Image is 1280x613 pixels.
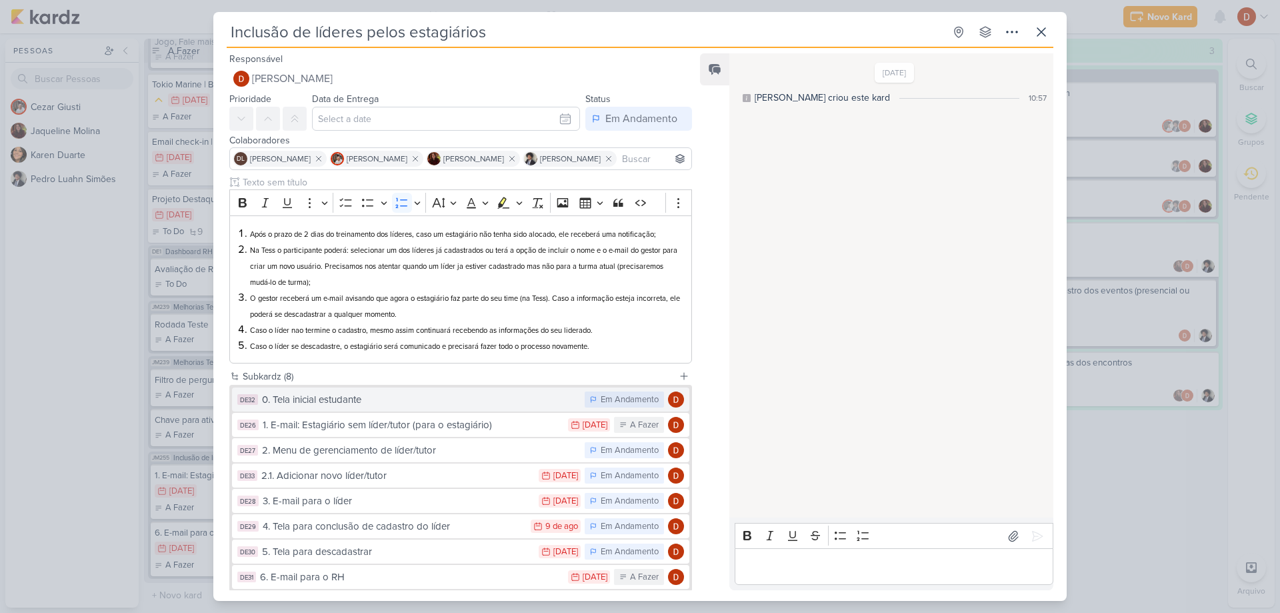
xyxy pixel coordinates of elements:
[250,153,311,165] span: [PERSON_NAME]
[263,519,524,534] div: 4. Tela para conclusão de cadastro do líder
[232,540,689,564] button: DE30 5. Tela para descadastrar [DATE] Em Andamento
[601,470,659,483] div: Em Andamento
[601,520,659,534] div: Em Andamento
[237,470,257,481] div: DE33
[229,53,283,65] label: Responsável
[232,438,689,462] button: DE27 2. Menu de gerenciamento de líder/tutor Em Andamento
[443,153,504,165] span: [PERSON_NAME]
[601,546,659,559] div: Em Andamento
[735,523,1053,549] div: Editor toolbar
[229,189,692,215] div: Editor toolbar
[232,413,689,437] button: DE26 1. E-mail: Estagiário sem líder/tutor (para o estagiário) [DATE] A Fazer
[237,394,258,405] div: DE32
[232,464,689,488] button: DE33 2.1. Adicionar novo líder/tutor [DATE] Em Andamento
[250,294,680,319] span: O gestor receberá um e-mail avisando que agora o estagiário faz parte do seu time (na Tess). Caso...
[668,569,684,585] img: Davi Elias Teixeira
[347,153,407,165] span: [PERSON_NAME]
[755,91,890,105] div: [PERSON_NAME] criou este kard
[619,151,689,167] input: Buscar
[545,522,578,531] div: 9 de ago
[735,548,1053,585] div: Editor editing area: main
[668,442,684,458] img: Davi Elias Teixeira
[263,418,561,433] div: 1. E-mail: Estagiário sem líder/tutor (para o estagiário)
[243,370,673,384] div: Subkardz (8)
[252,71,333,87] span: [PERSON_NAME]
[227,20,944,44] input: Kard Sem Título
[540,153,601,165] span: [PERSON_NAME]
[331,152,344,165] img: Cezar Giusti
[585,107,692,131] button: Em Andamento
[553,497,578,506] div: [DATE]
[262,392,578,408] div: 0. Tela inicial estudante
[250,230,656,239] span: Após o prazo de 2 dias do treinamento dos líderes, caso um estagiário não tenha sido alocado, ele...
[427,152,441,165] img: Jaqueline Molina
[237,546,258,557] div: DE30
[233,71,249,87] img: Davi Elias Teixeira
[237,156,245,163] p: DL
[601,444,659,458] div: Em Andamento
[583,421,607,430] div: [DATE]
[668,468,684,484] img: Davi Elias Teixeira
[262,443,578,458] div: 2. Menu de gerenciamento de líder/tutor
[668,392,684,408] img: Davi Elias Teixeira
[585,93,611,105] label: Status
[601,495,659,508] div: Em Andamento
[232,514,689,538] button: DE29 4. Tela para conclusão de cadastro do líder 9 de ago Em Andamento
[261,468,532,484] div: 2.1. Adicionar novo líder/tutor
[237,572,256,582] div: DE31
[229,67,692,91] button: [PERSON_NAME]
[668,544,684,560] img: Davi Elias Teixeira
[237,420,259,430] div: DE26
[668,493,684,509] img: Davi Elias Teixeira
[250,326,593,335] span: Caso o líder nao termine o cadastro, mesmo assim continuará recebendo as informações do seu lider...
[240,175,692,189] input: Texto sem título
[234,152,247,165] div: Danilo Leite
[237,521,259,532] div: DE29
[229,215,692,364] div: Editor editing area: main
[312,107,580,131] input: Select a date
[250,342,589,351] span: Caso o líder se descadastre, o estagiário será comunicado e precisará fazer todo o processo novam...
[605,111,677,127] div: Em Andamento
[312,93,379,105] label: Data de Entrega
[630,419,659,432] div: A Fazer
[237,496,259,506] div: DE28
[229,133,692,147] div: Colaboradores
[260,570,561,585] div: 6. E-mail para o RH
[583,573,607,582] div: [DATE]
[668,417,684,433] img: Davi Elias Teixeira
[668,518,684,534] img: Davi Elias Teixeira
[232,489,689,513] button: DE28 3. E-mail para o líder [DATE] Em Andamento
[553,472,578,480] div: [DATE]
[237,445,258,456] div: DE27
[601,394,659,407] div: Em Andamento
[1029,92,1047,104] div: 10:57
[263,494,532,509] div: 3. E-mail para o líder
[262,544,532,560] div: 5. Tela para descadastrar
[250,246,677,287] span: Na Tess o participante poderá: selecionar um dos líderes já cadastrados ou terá a opção de inclui...
[229,93,271,105] label: Prioridade
[553,548,578,556] div: [DATE]
[630,571,659,584] div: A Fazer
[232,388,689,412] button: DE32 0. Tela inicial estudante Em Andamento
[524,152,537,165] img: Pedro Luahn Simões
[232,565,689,589] button: DE31 6. E-mail para o RH [DATE] A Fazer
